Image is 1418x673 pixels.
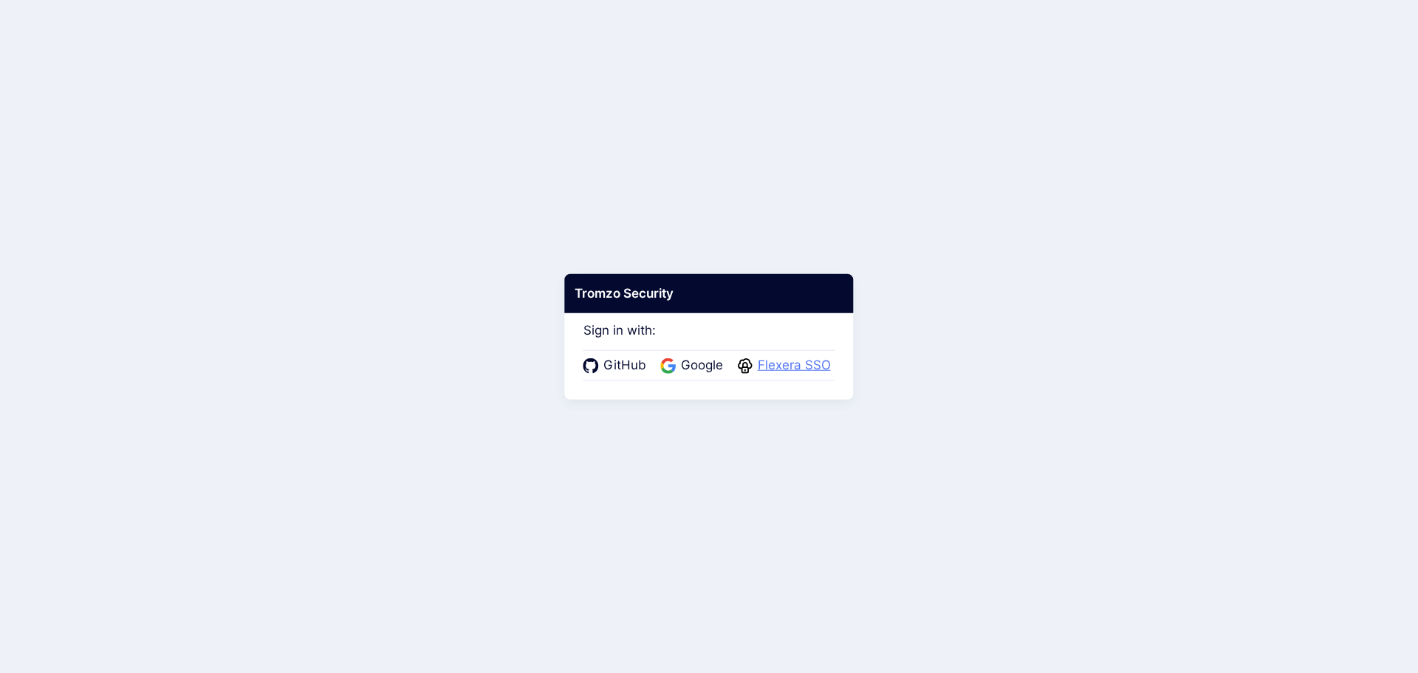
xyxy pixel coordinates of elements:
[599,356,651,375] span: GitHub
[677,356,727,375] span: Google
[564,273,853,313] div: Tromzo Security
[738,356,835,375] a: Flexera SSO
[583,302,835,380] div: Sign in with:
[661,356,727,375] a: Google
[753,356,835,375] span: Flexera SSO
[583,356,651,375] a: GitHub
